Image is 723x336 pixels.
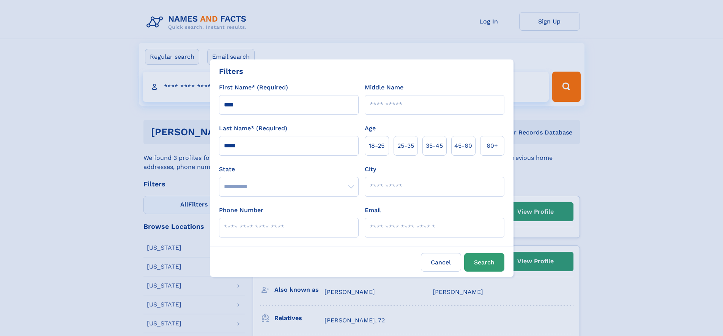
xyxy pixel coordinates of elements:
[365,83,403,92] label: Middle Name
[365,124,376,133] label: Age
[487,141,498,150] span: 60+
[365,165,376,174] label: City
[219,83,288,92] label: First Name* (Required)
[464,253,504,272] button: Search
[369,141,384,150] span: 18‑25
[219,124,287,133] label: Last Name* (Required)
[219,66,243,77] div: Filters
[454,141,472,150] span: 45‑60
[397,141,414,150] span: 25‑35
[365,206,381,215] label: Email
[219,206,263,215] label: Phone Number
[421,253,461,272] label: Cancel
[219,165,359,174] label: State
[426,141,443,150] span: 35‑45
